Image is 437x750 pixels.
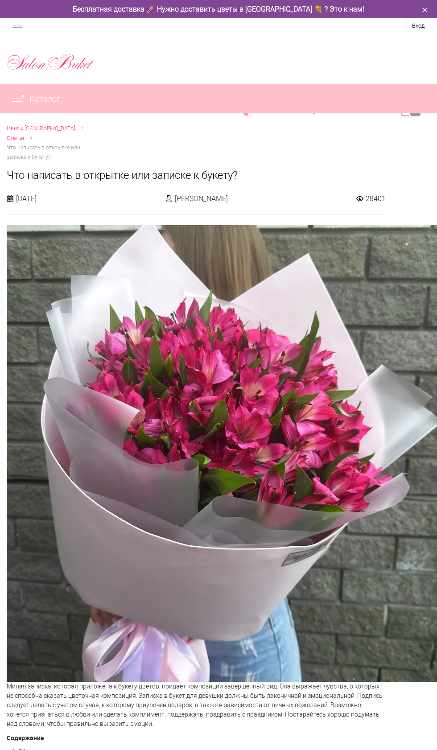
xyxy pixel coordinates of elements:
[7,52,94,72] img: Цветы Нижний Новгород
[7,167,430,183] h1: Что написать в открытке или записке к букету?
[7,225,386,729] p: Милая записка, которая приложена к букету цветов, придает композиции завершенный вид. Она выражае...
[366,194,386,203] span: 28401
[7,144,80,160] span: Что написать в открытке или записке к букету?
[7,124,75,133] a: Цветы [GEOGRAPHIC_DATA]
[7,125,75,132] span: Цветы [GEOGRAPHIC_DATA]
[7,134,24,143] a: Статьи
[16,194,37,203] span: [DATE]
[175,194,228,203] span: [PERSON_NAME]
[7,135,24,141] span: Статьи
[7,734,44,742] b: Содержание
[412,22,425,29] a: Вход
